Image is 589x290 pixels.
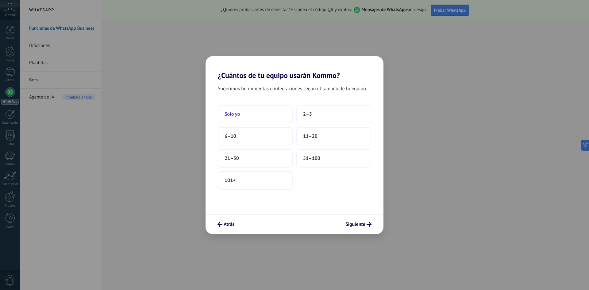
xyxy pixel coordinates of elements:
[218,127,293,145] button: 6–10
[225,111,240,117] span: Solo yo
[303,111,312,117] span: 2–5
[225,133,236,139] span: 6–10
[345,222,365,226] span: Siguiente
[224,222,234,226] span: Atrás
[218,105,293,123] button: Solo yo
[218,171,293,190] button: 101+
[218,149,293,168] button: 21–50
[303,155,320,161] span: 51–100
[225,155,239,161] span: 21–50
[343,219,374,230] button: Siguiente
[218,85,367,93] span: Sugerimos herramientas e integraciones según el tamaño de tu equipo.
[296,127,371,145] button: 11–20
[296,149,371,168] button: 51–100
[225,177,236,184] span: 101+
[303,133,318,139] span: 11–20
[296,105,371,123] button: 2–5
[206,56,383,80] h2: ¿Cuántos de tu equipo usarán Kommo?
[215,219,237,230] button: Atrás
